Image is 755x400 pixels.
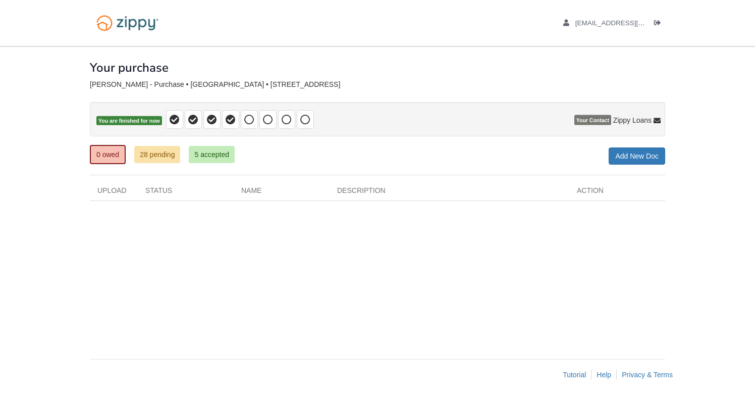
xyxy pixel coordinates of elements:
a: 0 owed [90,145,126,164]
a: edit profile [563,19,691,29]
a: Add New Doc [609,147,665,165]
div: Action [569,185,665,201]
div: Name [234,185,330,201]
img: Logo [90,10,165,36]
span: Zippy Loans [613,115,652,125]
h1: Your purchase [90,61,169,74]
a: Help [597,371,611,379]
span: You are finished for now [96,116,162,126]
a: Log out [654,19,665,29]
a: 28 pending [134,146,180,163]
span: Your Contact [574,115,611,125]
a: 5 accepted [189,146,235,163]
div: Status [138,185,234,201]
div: Upload [90,185,138,201]
div: [PERSON_NAME] - Purchase • [GEOGRAPHIC_DATA] • [STREET_ADDRESS] [90,80,665,89]
div: Description [330,185,569,201]
a: Tutorial [563,371,586,379]
a: Privacy & Terms [622,371,673,379]
span: rfultz@bsu.edu [575,19,691,27]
